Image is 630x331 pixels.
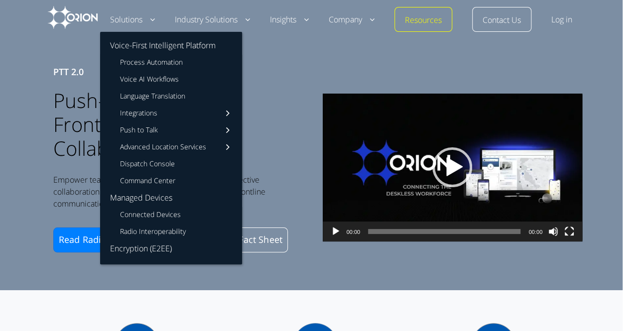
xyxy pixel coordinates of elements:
[483,14,521,26] a: Contact Us
[100,206,242,223] a: Connected Devices
[53,227,173,252] a: Read Radio Limits E-book
[368,229,520,234] span: Time Slider
[175,14,250,26] a: Industry Solutions
[100,54,242,71] a: Process Automation
[405,14,442,26] a: Resources
[331,226,341,251] button: Play
[451,216,630,331] iframe: Chat Widget
[323,94,583,242] div: Video Player
[53,174,302,210] p: Empower teams with a secure, global PTT app for effective collaboration. Orion Push to Talk 2.0 i...
[100,172,242,189] a: Command Center
[48,6,98,29] img: Orion
[329,14,375,26] a: Company
[270,14,309,26] a: Insights
[100,223,242,240] a: Radio Interoperability
[100,138,242,155] a: Advanced Location Services
[53,89,302,160] h1: Push-to-Talk App for Frontline Team Collaboration
[100,155,242,172] a: Dispatch Console
[100,189,242,206] a: Managed Devices
[100,105,242,121] a: Integrations
[110,14,155,26] a: Solutions
[347,229,361,235] span: 00:00
[432,147,472,187] div: Play
[100,88,242,105] a: Language Translation
[100,240,242,264] a: Encryption (E2EE)
[100,32,242,54] a: Voice-First Intelligent Platform
[100,71,242,88] a: Voice AI Workflows
[100,121,242,138] a: Push to Talk
[551,14,572,26] a: Log in
[53,65,302,79] h6: PTT 2.0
